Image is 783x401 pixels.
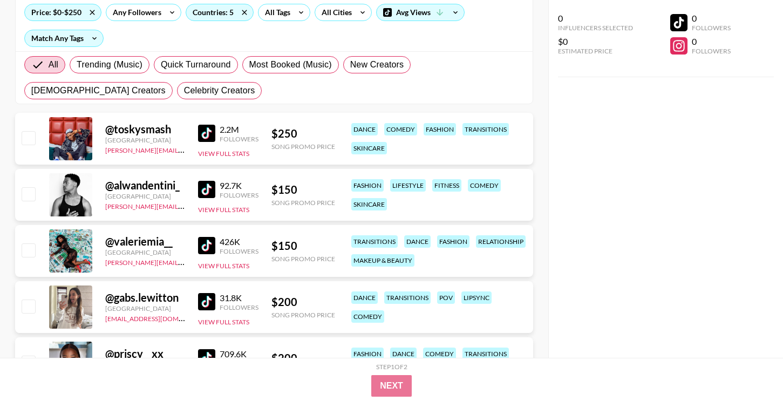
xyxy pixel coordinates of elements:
[558,36,633,47] div: $0
[25,30,103,46] div: Match Any Tags
[437,235,469,248] div: fashion
[384,123,417,135] div: comedy
[105,256,265,267] a: [PERSON_NAME][EMAIL_ADDRESS][DOMAIN_NAME]
[351,254,414,267] div: makeup & beauty
[376,363,407,371] div: Step 1 of 2
[105,179,185,192] div: @ alwandentini_
[271,239,335,253] div: $ 150
[404,235,431,248] div: dance
[220,247,258,255] div: Followers
[351,179,384,192] div: fashion
[692,13,731,24] div: 0
[271,295,335,309] div: $ 200
[220,191,258,199] div: Followers
[350,58,404,71] span: New Creators
[351,348,384,360] div: fashion
[220,236,258,247] div: 426K
[25,4,101,21] div: Price: $0-$250
[198,293,215,310] img: TikTok
[729,347,770,388] iframe: Drift Widget Chat Controller
[315,4,354,21] div: All Cities
[351,142,387,154] div: skincare
[271,255,335,263] div: Song Promo Price
[198,262,249,270] button: View Full Stats
[424,123,456,135] div: fashion
[462,348,509,360] div: transitions
[461,291,492,304] div: lipsync
[105,192,185,200] div: [GEOGRAPHIC_DATA]
[384,291,431,304] div: transitions
[423,348,456,360] div: comedy
[198,318,249,326] button: View Full Stats
[105,235,185,248] div: @ valeriemia__
[437,291,455,304] div: pov
[31,84,166,97] span: [DEMOGRAPHIC_DATA] Creators
[198,349,215,366] img: TikTok
[351,123,378,135] div: dance
[198,206,249,214] button: View Full Stats
[692,47,731,55] div: Followers
[105,144,265,154] a: [PERSON_NAME][EMAIL_ADDRESS][DOMAIN_NAME]
[692,36,731,47] div: 0
[271,127,335,140] div: $ 250
[377,4,464,21] div: Avg Views
[476,235,526,248] div: relationship
[558,24,633,32] div: Influencers Selected
[105,291,185,304] div: @ gabs.lewitton
[105,136,185,144] div: [GEOGRAPHIC_DATA]
[198,237,215,254] img: TikTok
[351,291,378,304] div: dance
[105,200,265,210] a: [PERSON_NAME][EMAIL_ADDRESS][DOMAIN_NAME]
[198,125,215,142] img: TikTok
[198,181,215,198] img: TikTok
[271,199,335,207] div: Song Promo Price
[351,235,398,248] div: transitions
[390,179,426,192] div: lifestyle
[249,58,332,71] span: Most Booked (Music)
[105,312,214,323] a: [EMAIL_ADDRESS][DOMAIN_NAME]
[105,347,185,361] div: @ priscy__xx
[105,123,185,136] div: @ toskysmash
[184,84,255,97] span: Celebrity Creators
[220,303,258,311] div: Followers
[105,248,185,256] div: [GEOGRAPHIC_DATA]
[271,183,335,196] div: $ 150
[558,13,633,24] div: 0
[220,293,258,303] div: 31.8K
[220,124,258,135] div: 2.2M
[351,198,387,210] div: skincare
[558,47,633,55] div: Estimated Price
[77,58,142,71] span: Trending (Music)
[106,4,164,21] div: Any Followers
[271,351,335,365] div: $ 200
[432,179,461,192] div: fitness
[390,348,417,360] div: dance
[468,179,501,192] div: comedy
[220,180,258,191] div: 92.7K
[49,58,58,71] span: All
[258,4,292,21] div: All Tags
[161,58,231,71] span: Quick Turnaround
[105,304,185,312] div: [GEOGRAPHIC_DATA]
[220,349,258,359] div: 709.6K
[220,135,258,143] div: Followers
[186,4,253,21] div: Countries: 5
[198,149,249,158] button: View Full Stats
[371,375,412,397] button: Next
[271,311,335,319] div: Song Promo Price
[351,310,384,323] div: comedy
[271,142,335,151] div: Song Promo Price
[462,123,509,135] div: transitions
[692,24,731,32] div: Followers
